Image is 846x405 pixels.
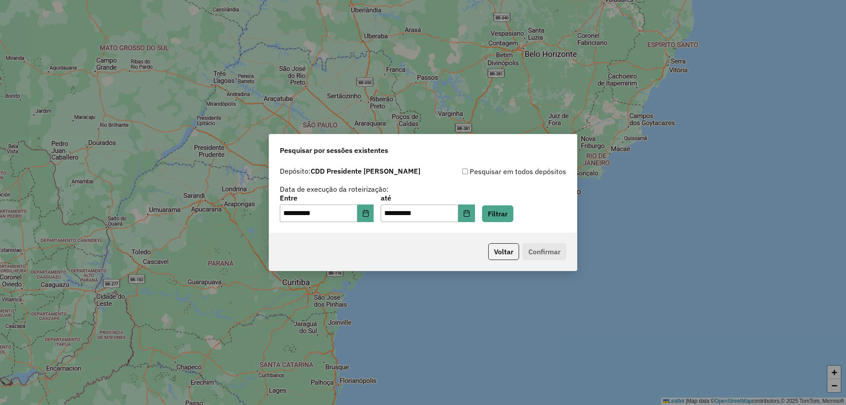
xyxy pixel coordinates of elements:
span: Pesquisar por sessões existentes [280,145,388,156]
button: Voltar [488,243,519,260]
strong: CDD Presidente [PERSON_NAME] [311,167,420,175]
label: Entre [280,193,374,203]
div: Pesquisar em todos depósitos [423,166,566,177]
button: Filtrar [482,205,513,222]
button: Choose Date [458,204,475,222]
label: Depósito: [280,166,420,176]
button: Choose Date [357,204,374,222]
label: até [381,193,475,203]
label: Data de execução da roteirização: [280,184,389,194]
